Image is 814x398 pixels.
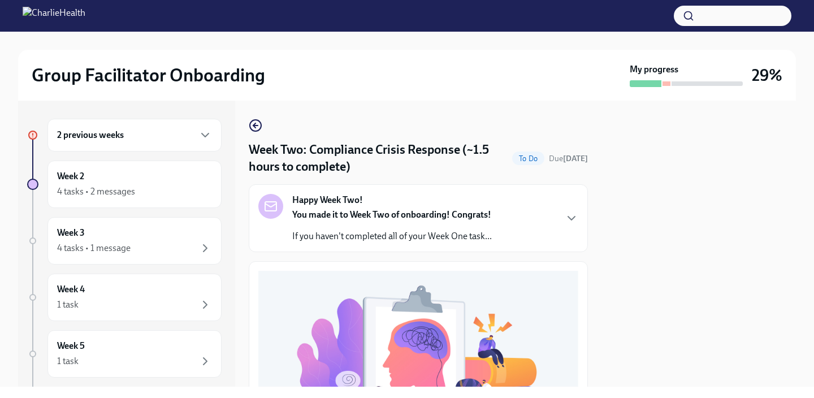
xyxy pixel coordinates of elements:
[57,283,85,296] h6: Week 4
[57,185,135,198] div: 4 tasks • 2 messages
[563,154,588,163] strong: [DATE]
[57,298,79,311] div: 1 task
[27,274,222,321] a: Week 41 task
[27,161,222,208] a: Week 24 tasks • 2 messages
[57,355,79,367] div: 1 task
[752,65,782,85] h3: 29%
[549,153,588,164] span: September 22nd, 2025 10:00
[292,209,491,220] strong: You made it to Week Two of onboarding! Congrats!
[57,129,124,141] h6: 2 previous weeks
[292,230,492,243] p: If you haven't completed all of your Week One task...
[32,64,265,86] h2: Group Facilitator Onboarding
[549,154,588,163] span: Due
[57,242,131,254] div: 4 tasks • 1 message
[57,227,85,239] h6: Week 3
[47,119,222,152] div: 2 previous weeks
[292,194,363,206] strong: Happy Week Two!
[630,63,678,76] strong: My progress
[23,7,85,25] img: CharlieHealth
[57,340,85,352] h6: Week 5
[249,141,508,175] h4: Week Two: Compliance Crisis Response (~1.5 hours to complete)
[512,154,544,163] span: To Do
[57,170,84,183] h6: Week 2
[27,217,222,265] a: Week 34 tasks • 1 message
[27,330,222,378] a: Week 51 task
